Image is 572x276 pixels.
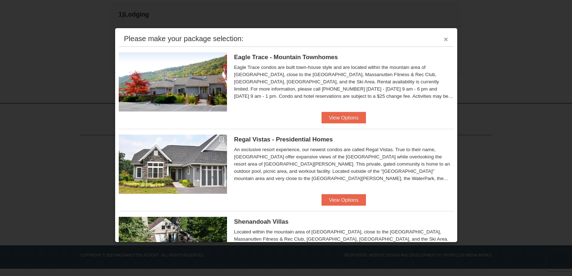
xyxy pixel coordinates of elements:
div: Eagle Trace condos are built town-house style and are located within the mountain area of [GEOGRA... [234,64,454,100]
img: 19218991-1-902409a9.jpg [119,135,227,194]
span: Regal Vistas - Presidential Homes [234,136,333,143]
img: 19218983-1-9b289e55.jpg [119,52,227,111]
div: Please make your package selection: [124,35,244,42]
div: Located within the mountain area of [GEOGRAPHIC_DATA], close to the [GEOGRAPHIC_DATA], Massanutte... [234,228,454,264]
button: View Options [322,194,366,206]
button: × [444,36,448,43]
span: Eagle Trace - Mountain Townhomes [234,54,338,61]
img: 19219019-2-e70bf45f.jpg [119,217,227,276]
span: Shenandoah Villas [234,218,289,225]
div: An exclusive resort experience, our newest condos are called Regal Vistas. True to their name, [G... [234,146,454,182]
button: View Options [322,112,366,123]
